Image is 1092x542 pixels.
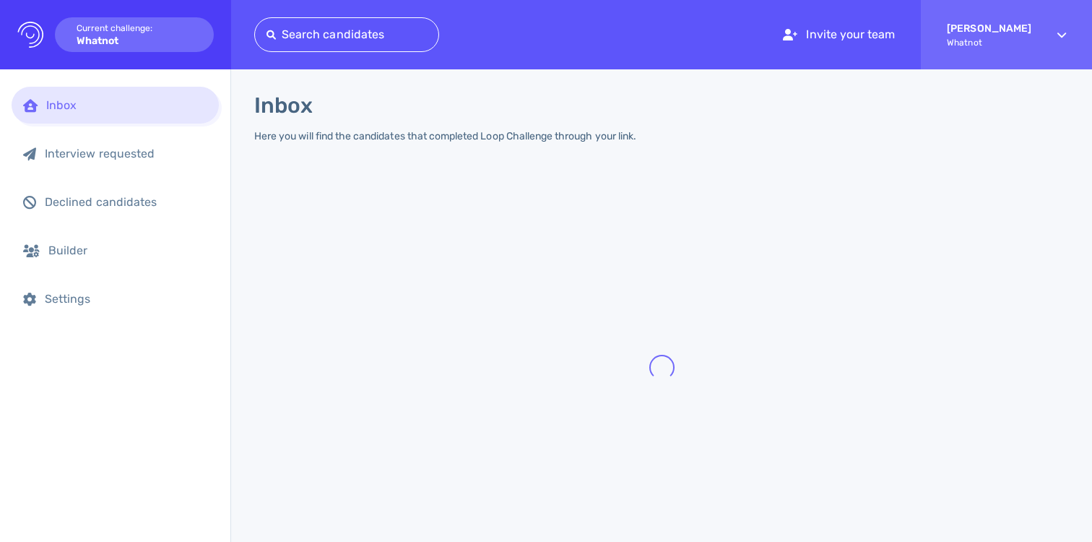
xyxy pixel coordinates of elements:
div: Settings [45,292,207,306]
div: Declined candidates [45,195,207,209]
div: Builder [48,244,207,257]
div: Here you will find the candidates that completed Loop Challenge through your link. [254,130,636,142]
h1: Inbox [254,93,313,119]
span: Whatnot [947,38,1031,48]
div: Inbox [46,98,207,112]
strong: [PERSON_NAME] [947,22,1031,35]
div: Interview requested [45,147,207,160]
